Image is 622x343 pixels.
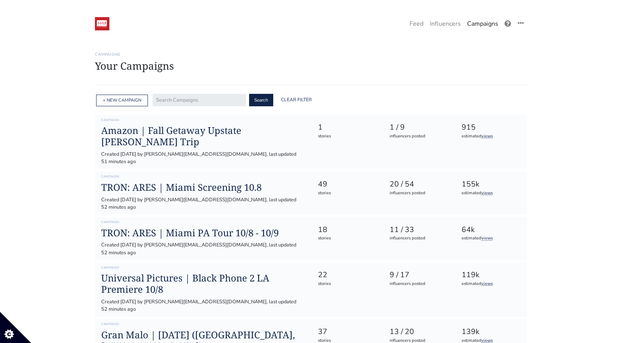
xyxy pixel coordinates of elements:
[318,122,376,133] div: 1
[390,281,448,287] div: influencers posted
[249,94,273,106] button: Search
[318,235,376,242] div: stories
[101,182,305,193] a: TRON: ARES | Miami Screening 10.8
[390,179,448,190] div: 20 / 54
[101,266,305,270] h6: Campaign
[481,133,493,139] a: views
[462,224,520,236] div: 64k
[103,97,141,103] a: + NEW CAMPAIGN
[101,273,305,295] a: Universal Pictures | Black Phone 2 LA Premiere 10/8
[101,125,305,148] a: Amazon | Fall Getaway Upstate [PERSON_NAME] Trip
[276,94,316,106] a: Clear Filter
[390,190,448,197] div: influencers posted
[101,227,305,239] a: TRON: ARES | Miami PA Tour 10/8 - 10/9
[390,122,448,133] div: 1 / 9
[462,281,520,287] div: estimated
[101,220,305,224] h6: Campaign
[390,235,448,242] div: influencers posted
[481,190,493,196] a: views
[481,235,493,241] a: views
[101,241,305,256] div: Created [DATE] by [PERSON_NAME][EMAIL_ADDRESS][DOMAIN_NAME], last updated 52 minutes ago
[462,269,520,281] div: 119k
[462,190,520,197] div: estimated
[462,235,520,242] div: estimated
[481,281,493,287] a: views
[95,17,109,30] img: 19:52:48_1547236368
[95,52,527,57] h6: Campaigns
[101,118,305,122] h6: Campaign
[390,326,448,338] div: 13 / 20
[406,16,427,32] a: Feed
[318,269,376,281] div: 22
[462,122,520,133] div: 915
[318,326,376,338] div: 37
[101,175,305,179] h6: Campaign
[101,196,305,211] div: Created [DATE] by [PERSON_NAME][EMAIL_ADDRESS][DOMAIN_NAME], last updated 52 minutes ago
[462,326,520,338] div: 139k
[462,133,520,140] div: estimated
[101,298,305,313] div: Created [DATE] by [PERSON_NAME][EMAIL_ADDRESS][DOMAIN_NAME], last updated 52 minutes ago
[462,179,520,190] div: 155k
[153,94,246,106] input: Search Campaigns
[318,224,376,236] div: 18
[318,133,376,140] div: stories
[95,60,527,72] h1: Your Campaigns
[427,16,464,32] a: Influencers
[464,16,501,32] a: Campaigns
[101,322,305,326] h6: Campaign
[318,179,376,190] div: 49
[390,224,448,236] div: 11 / 33
[318,190,376,197] div: stories
[390,269,448,281] div: 9 / 17
[390,133,448,140] div: influencers posted
[318,281,376,287] div: stories
[101,151,305,165] div: Created [DATE] by [PERSON_NAME][EMAIL_ADDRESS][DOMAIN_NAME], last updated 51 minutes ago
